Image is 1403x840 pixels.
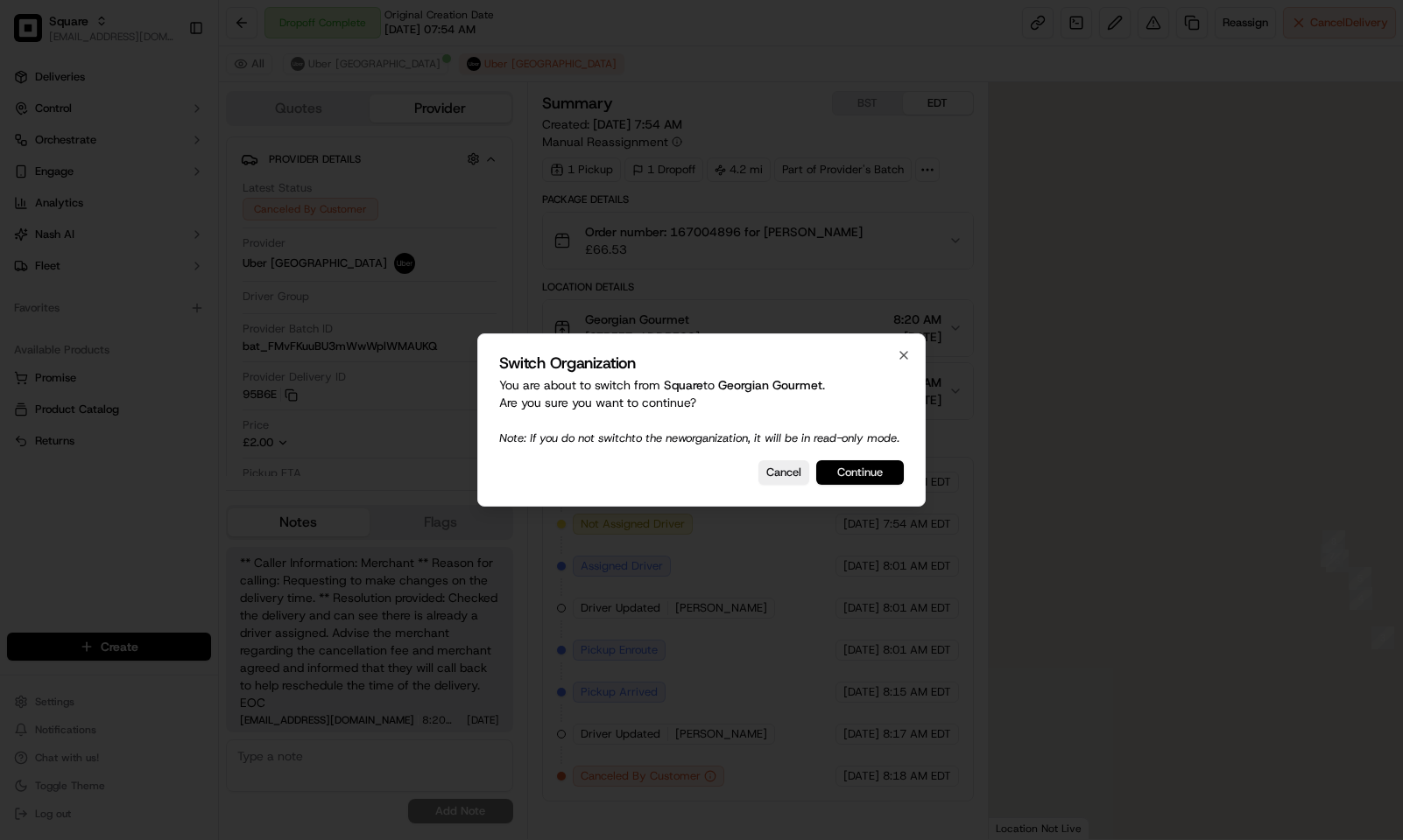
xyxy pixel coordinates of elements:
span: Note: If you do not switch to the new organization, it will be in read-only mode. [499,430,899,445]
button: Cancel [758,460,809,485]
p: You are about to switch from to . Are you sure you want to continue? [499,376,904,446]
span: Square [664,377,703,393]
button: Continue [816,460,904,485]
h2: Switch Organization [499,355,904,371]
span: Georgian Gourmet [718,377,822,393]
